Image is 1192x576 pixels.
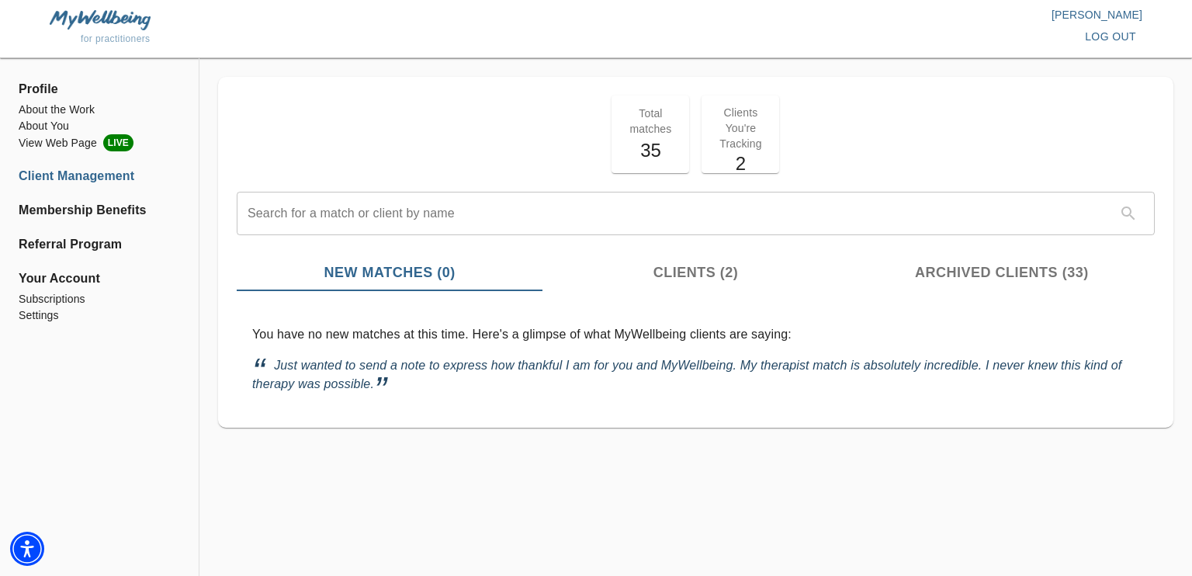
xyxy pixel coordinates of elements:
[19,134,180,151] a: View Web PageLIVE
[711,105,770,151] p: Clients You're Tracking
[81,33,151,44] span: for practitioners
[19,235,180,254] a: Referral Program
[103,134,133,151] span: LIVE
[50,10,151,29] img: MyWellbeing
[19,118,180,134] a: About You
[19,80,180,99] span: Profile
[19,291,180,307] a: Subscriptions
[19,134,180,151] li: View Web Page
[858,262,1145,283] span: Archived Clients (33)
[552,262,839,283] span: Clients (2)
[19,307,180,324] a: Settings
[1079,23,1142,51] button: log out
[252,356,1139,394] p: Just wanted to send a note to express how thankful I am for you and MyWellbeing. My therapist mat...
[19,167,180,186] a: Client Management
[1085,27,1136,47] span: log out
[621,106,680,137] p: Total matches
[711,151,770,176] h5: 2
[10,532,44,566] div: Accessibility Menu
[19,269,180,288] span: Your Account
[252,325,1139,344] p: You have no new matches at this time. Here's a glimpse of what MyWellbeing clients are saying:
[246,262,533,283] span: New Matches (0)
[621,138,680,163] h5: 35
[596,7,1142,23] p: [PERSON_NAME]
[19,102,180,118] a: About the Work
[19,201,180,220] a: Membership Benefits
